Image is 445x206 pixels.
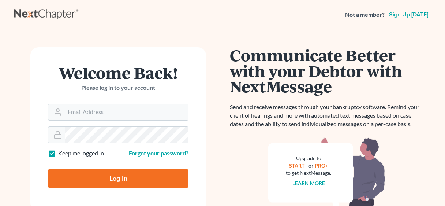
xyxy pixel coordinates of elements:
input: Email Address [65,104,188,120]
p: Send and receive messages through your bankruptcy software. Remind your client of hearings and mo... [230,103,424,128]
div: to get NextMessage. [286,169,331,177]
h1: Communicate Better with your Debtor with NextMessage [230,47,424,94]
a: Forgot your password? [129,150,188,157]
input: Log In [48,169,188,188]
a: Sign up [DATE]! [388,12,431,18]
a: START+ [289,162,307,169]
div: Upgrade to [286,155,331,162]
label: Keep me logged in [58,149,104,158]
a: PRO+ [315,162,328,169]
a: Learn more [292,180,325,186]
strong: Not a member? [345,11,385,19]
span: or [308,162,314,169]
p: Please log in to your account [48,84,188,92]
h1: Welcome Back! [48,65,188,81]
